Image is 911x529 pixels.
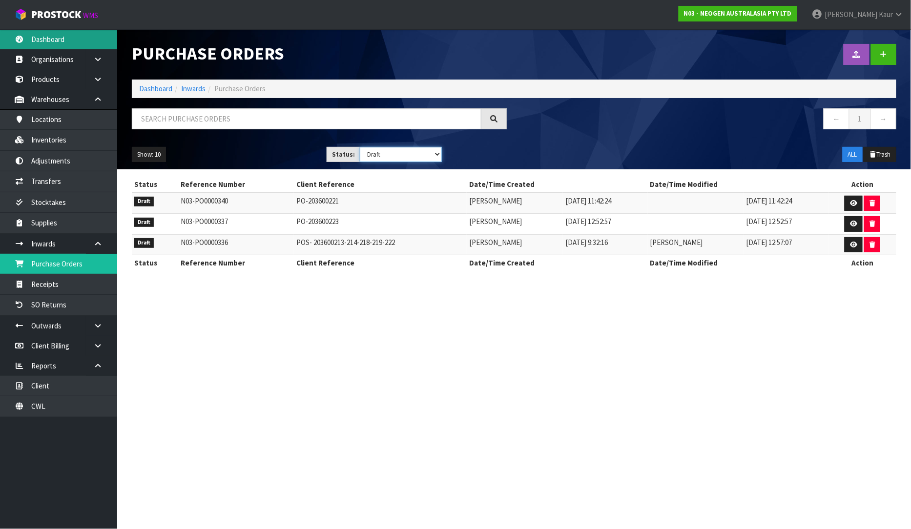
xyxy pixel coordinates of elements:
span: Draft [134,238,154,248]
span: [DATE] 9:32:16 [565,238,608,247]
nav: Page navigation [521,108,896,132]
button: ALL [843,147,863,163]
td: PO-203600221 [294,193,467,214]
input: Search purchase orders [132,108,481,129]
th: Date/Time Created [467,177,648,192]
td: N03-PO0000336 [178,234,294,255]
th: Action [828,177,896,192]
th: Date/Time Modified [648,177,829,192]
a: Dashboard [139,84,172,93]
img: cube-alt.png [15,8,27,20]
a: 1 [849,108,871,129]
th: Reference Number [178,255,294,271]
a: → [870,108,896,129]
th: Action [828,255,896,271]
td: PO-203600223 [294,214,467,235]
th: Client Reference [294,255,467,271]
span: [DATE] 12:52:57 [746,217,792,226]
span: [PERSON_NAME] [469,238,522,247]
span: Purchase Orders [214,84,266,93]
button: Trash [864,147,896,163]
span: [DATE] 11:42:24 [746,196,792,205]
th: Date/Time Modified [648,255,829,271]
span: Draft [134,218,154,227]
span: ProStock [31,8,81,21]
span: [DATE] 11:42:24 [565,196,611,205]
th: Reference Number [178,177,294,192]
th: Date/Time Created [467,255,648,271]
th: Status [132,255,178,271]
a: N03 - NEOGEN AUSTRALASIA PTY LTD [679,6,797,21]
strong: N03 - NEOGEN AUSTRALASIA PTY LTD [684,9,792,18]
small: WMS [83,11,98,20]
th: Client Reference [294,177,467,192]
span: [DATE] 12:57:07 [746,238,792,247]
span: Draft [134,197,154,206]
a: Inwards [181,84,206,93]
span: [DATE] 12:52:57 [565,217,611,226]
span: Kaur [879,10,893,19]
h1: Purchase Orders [132,44,507,63]
span: [PERSON_NAME] [650,238,703,247]
span: [PERSON_NAME] [469,217,522,226]
th: Status [132,177,178,192]
span: [PERSON_NAME] [469,196,522,205]
button: Show: 10 [132,147,166,163]
td: N03-PO0000340 [178,193,294,214]
a: ← [824,108,849,129]
strong: Status: [332,150,355,159]
td: N03-PO0000337 [178,214,294,235]
td: POS- 203600213-214-218-219-222 [294,234,467,255]
span: [PERSON_NAME] [825,10,877,19]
